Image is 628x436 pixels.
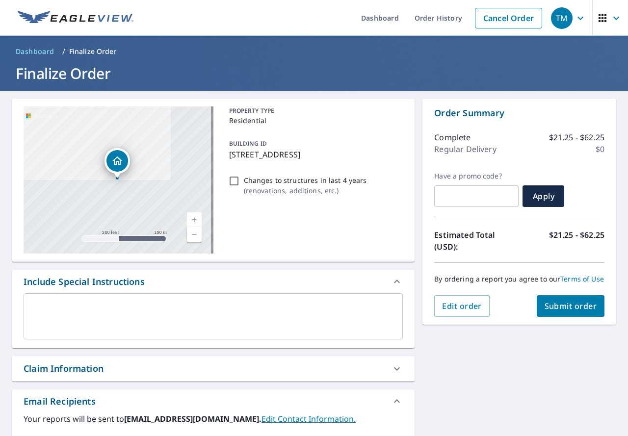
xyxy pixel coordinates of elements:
[434,106,604,120] p: Order Summary
[244,185,367,196] p: ( renovations, additions, etc. )
[12,44,616,59] nav: breadcrumb
[523,185,564,207] button: Apply
[551,7,573,29] div: TM
[434,275,604,283] p: By ordering a report you agree to our
[24,395,96,408] div: Email Recipients
[560,274,604,283] a: Terms of Use
[596,143,604,155] p: $0
[62,46,65,57] li: /
[545,301,597,311] span: Submit order
[434,131,471,143] p: Complete
[12,356,415,381] div: Claim Information
[434,295,490,317] button: Edit order
[262,413,356,424] a: EditContactInfo
[229,149,399,160] p: [STREET_ADDRESS]
[244,175,367,185] p: Changes to structures in last 4 years
[475,8,542,28] a: Cancel Order
[229,115,399,126] p: Residential
[12,63,616,83] h1: Finalize Order
[549,229,604,253] p: $21.25 - $62.25
[69,47,117,56] p: Finalize Order
[537,295,605,317] button: Submit order
[434,172,519,180] label: Have a promo code?
[434,229,519,253] p: Estimated Total (USD):
[530,191,556,202] span: Apply
[187,212,202,227] a: Current Level 17, Zoom In
[124,413,262,424] b: [EMAIL_ADDRESS][DOMAIN_NAME].
[24,413,403,425] label: Your reports will be sent to
[105,148,130,179] div: Dropped pin, building 1, Residential property, 8064 Bridgecreek Dr W Jacksonville, FL 32244
[229,139,267,148] p: BUILDING ID
[12,44,58,59] a: Dashboard
[442,301,482,311] span: Edit order
[187,227,202,242] a: Current Level 17, Zoom Out
[12,270,415,293] div: Include Special Instructions
[549,131,604,143] p: $21.25 - $62.25
[12,389,415,413] div: Email Recipients
[24,275,145,288] div: Include Special Instructions
[18,11,133,26] img: EV Logo
[229,106,399,115] p: PROPERTY TYPE
[24,362,104,375] div: Claim Information
[434,143,496,155] p: Regular Delivery
[16,47,54,56] span: Dashboard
